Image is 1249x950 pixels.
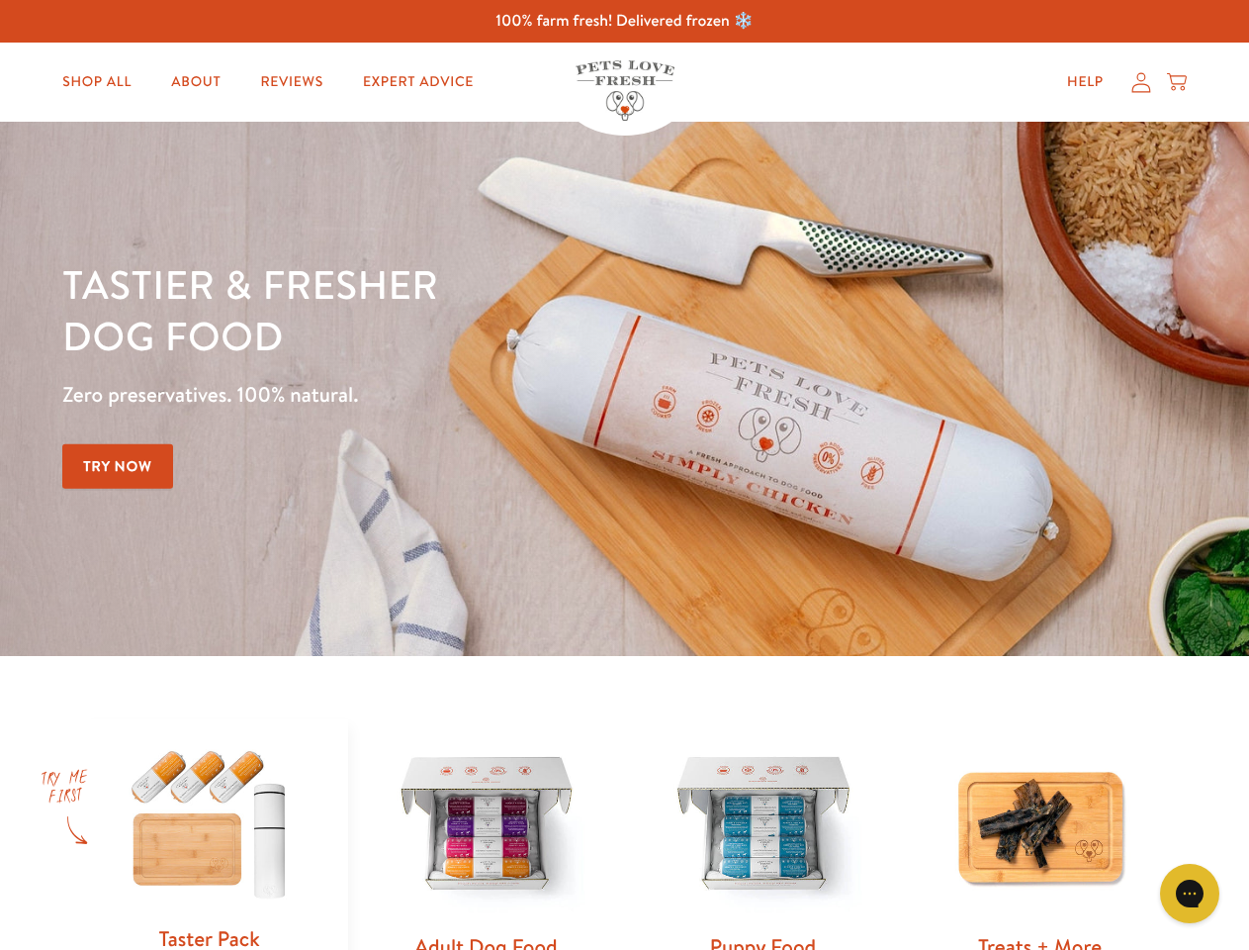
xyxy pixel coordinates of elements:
[1051,62,1119,102] a: Help
[576,60,674,121] img: Pets Love Fresh
[1150,857,1229,930] iframe: Gorgias live chat messenger
[155,62,236,102] a: About
[46,62,147,102] a: Shop All
[244,62,338,102] a: Reviews
[62,377,812,413] p: Zero preservatives. 100% natural.
[62,258,812,361] h1: Tastier & fresher dog food
[62,444,173,489] a: Try Now
[347,62,490,102] a: Expert Advice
